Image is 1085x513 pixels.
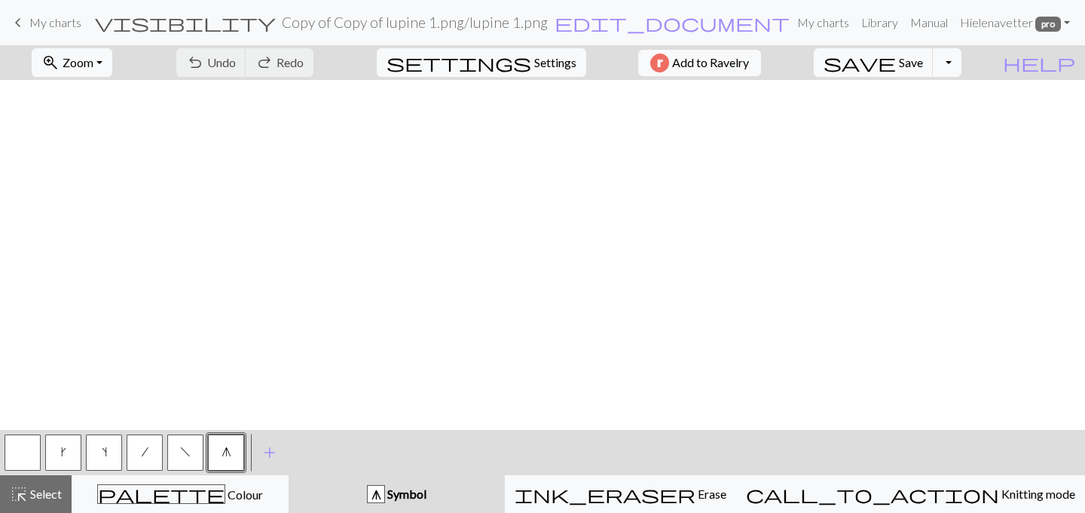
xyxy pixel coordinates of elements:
span: Colour [225,487,263,502]
a: Library [855,8,904,38]
button: k [45,435,81,471]
span: zoom_in [41,52,60,73]
span: call_to_action [746,484,999,505]
span: help [1003,52,1075,73]
button: SettingsSettings [377,48,586,77]
span: keyboard_arrow_left [9,12,27,33]
span: ink_eraser [515,484,695,505]
button: Erase [505,475,736,513]
span: sk2p [222,446,231,458]
span: edit_document [555,12,790,33]
button: Knitting mode [736,475,1085,513]
span: add [261,442,279,463]
button: s [86,435,122,471]
span: highlight_alt [10,484,28,505]
a: My charts [9,10,81,35]
span: Symbol [385,487,426,501]
span: palette [98,484,225,505]
button: f [167,435,203,471]
button: Zoom [32,48,112,77]
a: My charts [791,8,855,38]
span: left leaning decrease [180,446,191,458]
span: Settings [534,54,576,72]
button: Colour [72,475,289,513]
span: pro [1035,17,1061,32]
button: g Symbol [289,475,505,513]
span: visibility [95,12,276,33]
span: Erase [695,487,726,501]
a: Hielenavetter pro [954,8,1076,38]
span: Select [28,487,62,501]
span: Save [899,55,923,69]
span: My charts [29,15,81,29]
span: Add to Ravelry [672,54,749,72]
div: g [368,486,384,504]
span: Knitting mode [999,487,1075,501]
span: settings [387,52,531,73]
button: / [127,435,163,471]
span: Zoom [63,55,93,69]
a: Manual [904,8,954,38]
img: Ravelry [650,54,669,72]
span: right leaning decrease [142,446,148,458]
i: Settings [387,54,531,72]
h2: Copy of Copy of lupine 1.png / lupine 1.png [282,14,548,31]
button: Save [814,48,934,77]
span: save [824,52,896,73]
span: increase one left leaning [102,446,107,458]
button: g [208,435,244,471]
button: Add to Ravelry [638,50,761,76]
span: right leaning increase [61,446,66,458]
